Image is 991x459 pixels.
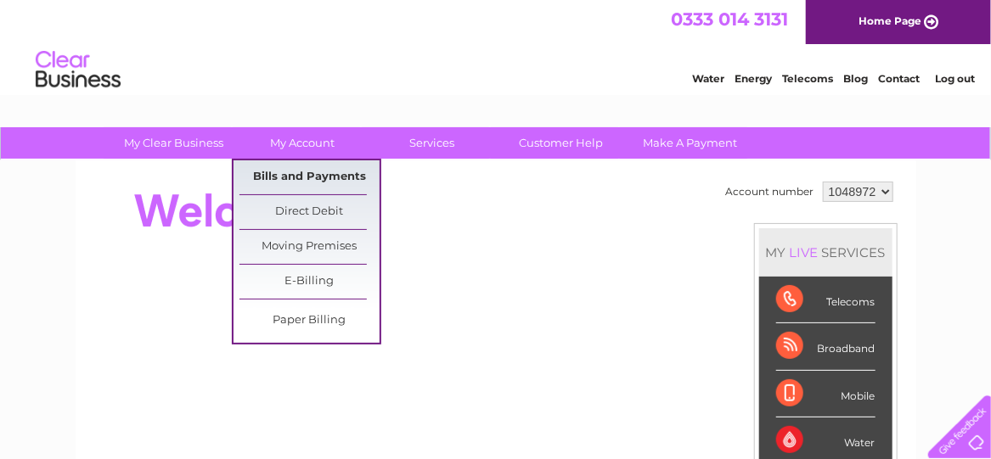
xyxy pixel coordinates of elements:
a: Moving Premises [239,230,380,264]
div: Mobile [776,371,876,417]
a: Blog [843,72,868,85]
img: logo.png [35,44,121,96]
a: My Account [233,127,373,159]
a: My Clear Business [104,127,244,159]
div: MY SERVICES [759,228,892,277]
a: Make A Payment [620,127,760,159]
a: Services [362,127,502,159]
a: Telecoms [782,72,833,85]
a: Contact [878,72,920,85]
a: 0333 014 3131 [671,8,788,30]
div: LIVE [786,244,822,260]
a: E-Billing [239,265,380,299]
a: Bills and Payments [239,160,380,194]
a: Water [692,72,724,85]
a: Paper Billing [239,304,380,338]
a: Energy [735,72,772,85]
div: Broadband [776,323,876,370]
a: Log out [935,72,975,85]
div: Telecoms [776,277,876,323]
a: Customer Help [491,127,631,159]
a: Direct Debit [239,195,380,229]
td: Account number [722,177,819,206]
div: Clear Business is a trading name of Verastar Limited (registered in [GEOGRAPHIC_DATA] No. 3667643... [95,9,898,82]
